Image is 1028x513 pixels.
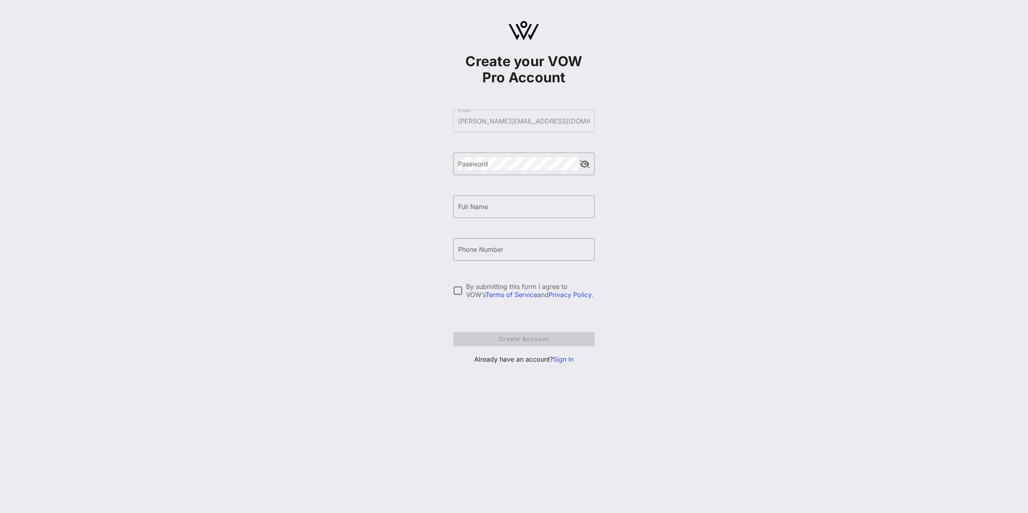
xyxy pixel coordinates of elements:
[553,355,574,363] a: Sign In
[549,291,591,299] a: Privacy Policy
[458,107,471,113] label: Email
[453,354,595,364] p: Already have an account?
[466,283,595,299] div: By submitting this form I agree to VOW’s and .
[453,53,595,86] h1: Create your VOW Pro Account
[486,291,537,299] a: Terms of Service
[580,160,590,168] button: append icon
[509,21,539,40] img: logo.svg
